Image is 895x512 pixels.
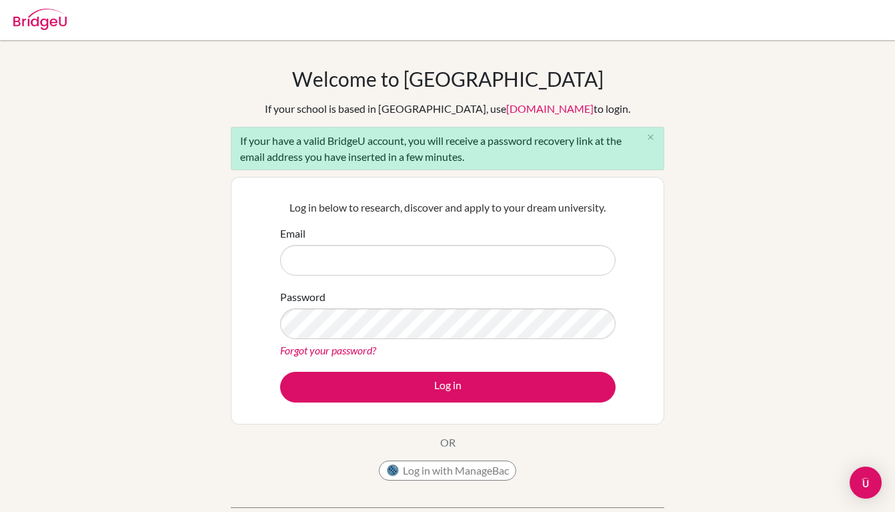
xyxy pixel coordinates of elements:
[265,101,630,117] div: If your school is based in [GEOGRAPHIC_DATA], use to login.
[292,67,604,91] h1: Welcome to [GEOGRAPHIC_DATA]
[646,132,656,142] i: close
[637,127,664,148] button: Close
[506,102,594,115] a: [DOMAIN_NAME]
[280,289,325,305] label: Password
[280,372,616,403] button: Log in
[280,344,376,356] a: Forgot your password?
[379,461,516,481] button: Log in with ManageBac
[280,226,305,242] label: Email
[440,435,456,451] p: OR
[280,200,616,216] p: Log in below to research, discover and apply to your dream university.
[13,9,67,30] img: Bridge-U
[850,467,882,499] div: Open Intercom Messenger
[231,127,664,170] div: If your have a valid BridgeU account, you will receive a password recovery link at the email addr...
